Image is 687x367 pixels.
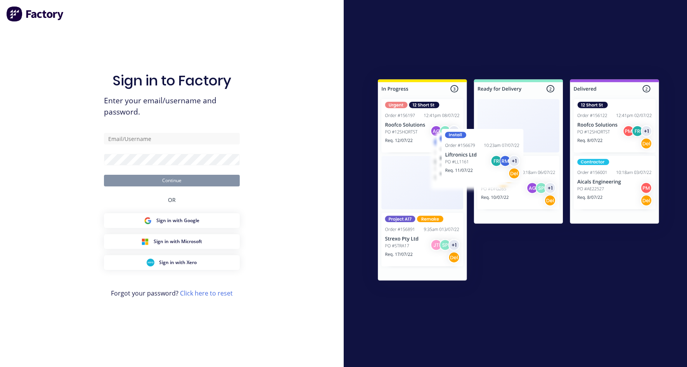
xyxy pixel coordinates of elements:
[144,217,152,224] img: Google Sign in
[141,238,149,245] img: Microsoft Sign in
[104,133,240,144] input: Email/Username
[154,238,202,245] span: Sign in with Microsoft
[104,255,240,270] button: Xero Sign inSign in with Xero
[104,95,240,118] span: Enter your email/username and password.
[180,289,233,297] a: Click here to reset
[156,217,199,224] span: Sign in with Google
[104,175,240,186] button: Continue
[104,234,240,249] button: Microsoft Sign inSign in with Microsoft
[147,259,154,266] img: Xero Sign in
[159,259,197,266] span: Sign in with Xero
[112,72,231,89] h1: Sign in to Factory
[111,289,233,298] span: Forgot your password?
[6,6,64,22] img: Factory
[104,213,240,228] button: Google Sign inSign in with Google
[168,186,176,213] div: OR
[361,64,676,299] img: Sign in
